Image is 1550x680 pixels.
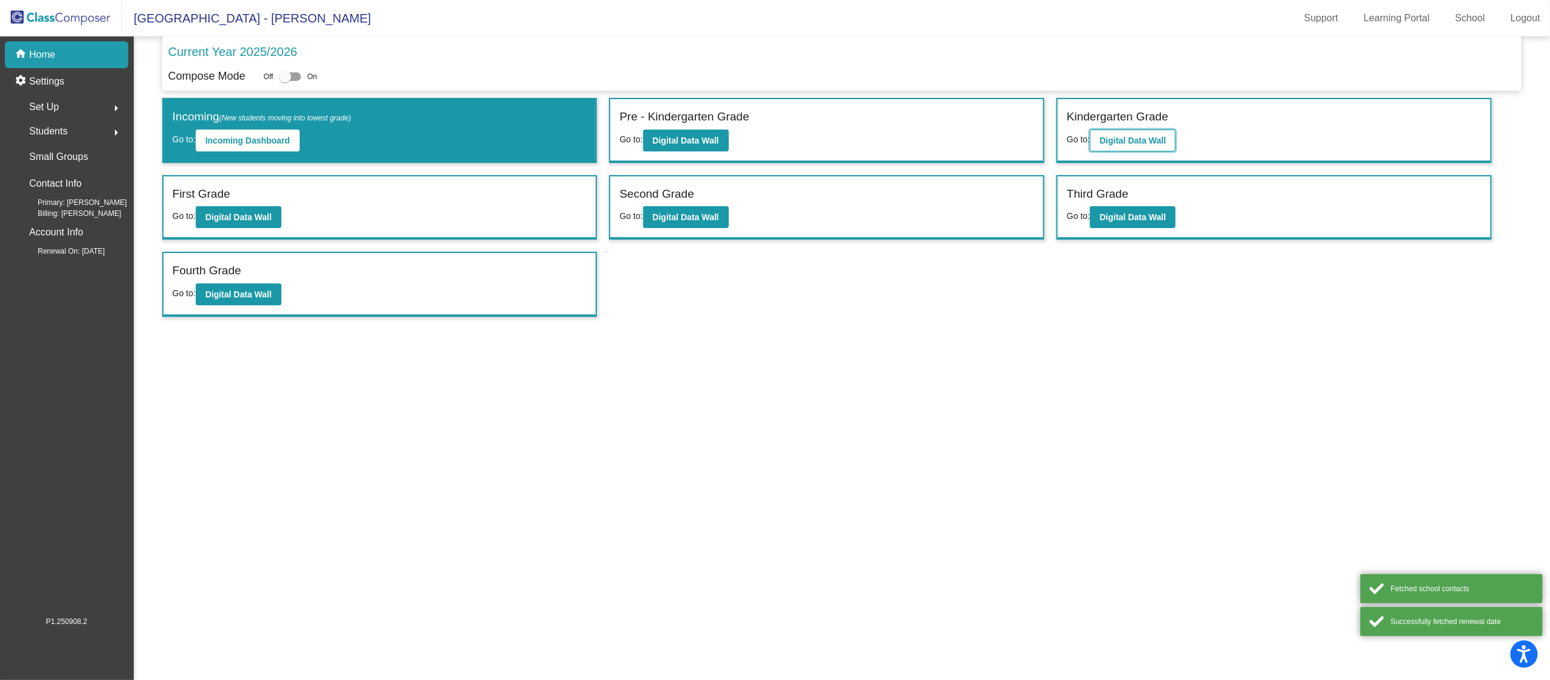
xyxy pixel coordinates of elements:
label: Incoming [173,108,351,126]
span: Go to: [1067,134,1090,144]
p: Compose Mode [168,68,246,85]
label: Fourth Grade [173,262,241,280]
span: Primary: [PERSON_NAME] [18,197,127,208]
p: Current Year 2025/2026 [168,43,297,61]
b: Digital Data Wall [205,290,272,299]
p: Settings [29,74,64,89]
span: On [307,71,317,82]
span: Go to: [619,134,642,144]
mat-icon: home [15,47,29,62]
a: Support [1295,9,1348,28]
span: Billing: [PERSON_NAME] [18,208,121,219]
b: Digital Data Wall [205,212,272,222]
button: Digital Data Wall [196,283,281,305]
a: Logout [1501,9,1550,28]
button: Digital Data Wall [1090,130,1176,151]
div: Fetched school contacts [1391,583,1534,594]
span: Go to: [173,134,196,144]
b: Digital Data Wall [653,136,719,145]
p: Home [29,47,55,62]
a: School [1445,9,1495,28]
button: Digital Data Wall [643,130,729,151]
button: Digital Data Wall [1090,206,1176,228]
mat-icon: settings [15,74,29,89]
mat-icon: arrow_right [109,101,123,116]
div: Successfully fetched renewal date [1391,616,1534,627]
label: Kindergarten Grade [1067,108,1168,126]
p: Contact Info [29,175,81,192]
span: [GEOGRAPHIC_DATA] - [PERSON_NAME] [122,9,371,28]
button: Incoming Dashboard [196,130,300,151]
span: Set Up [29,99,59,116]
span: Go to: [1067,211,1090,221]
label: Third Grade [1067,186,1128,203]
span: Off [264,71,274,82]
label: Second Grade [619,186,694,203]
label: First Grade [173,186,230,203]
b: Digital Data Wall [1100,136,1166,145]
b: Incoming Dashboard [205,136,290,145]
span: (New students moving into lowest grade) [219,114,351,122]
b: Digital Data Wall [1100,212,1166,222]
span: Students [29,123,67,140]
span: Renewal On: [DATE] [18,246,105,257]
p: Account Info [29,224,83,241]
span: Go to: [619,211,642,221]
a: Learning Portal [1354,9,1440,28]
b: Digital Data Wall [653,212,719,222]
label: Pre - Kindergarten Grade [619,108,749,126]
span: Go to: [173,211,196,221]
p: Small Groups [29,148,88,165]
span: Go to: [173,288,196,298]
mat-icon: arrow_right [109,125,123,140]
button: Digital Data Wall [196,206,281,228]
button: Digital Data Wall [643,206,729,228]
